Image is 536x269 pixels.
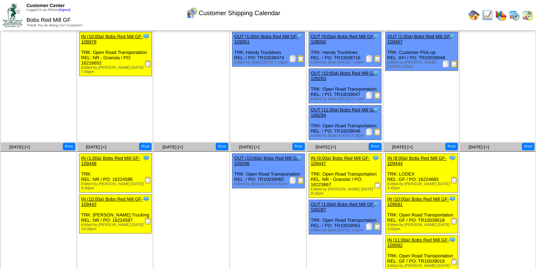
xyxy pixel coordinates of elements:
a: [DATE] [+] [239,145,259,149]
div: Edited by [PERSON_NAME] [DATE] 4:42pm [387,182,458,190]
a: IN (8:00a) Bobs Red Mill GF-109444 [387,155,447,166]
img: calendarprod.gif [508,10,520,21]
a: OUT (11:00a) Bobs Red Mill GF-109284 [311,107,377,118]
img: Receiving Document [451,177,458,184]
a: (logout) [59,8,71,12]
img: graph.gif [495,10,506,21]
img: Tooltip [449,154,456,161]
img: Receiving Document [374,182,381,189]
div: TRK: REL: NR / PO: 16224586 [79,154,151,192]
div: TRK: LODEX REL: GF / PO: 16224683 [385,154,458,192]
img: Receiving Document [451,258,458,265]
img: Tooltip [296,33,303,40]
div: Edited by [PERSON_NAME] [DATE] 8:26pm [311,187,381,196]
img: Tooltip [372,106,379,113]
img: Bill of Lading [374,223,381,230]
div: TRK: Open Road Transportation REL: / PO: TR10039060 [232,154,305,188]
img: Tooltip [143,154,150,161]
button: Print [216,143,228,150]
div: TRK: Open Road Transportation REL: NR - Granola / PO: 16216652 [79,32,151,76]
img: Tooltip [449,33,456,40]
a: IN (10:00a) Bobs Red Mill GF-109581 [387,196,449,207]
div: Edited by [PERSON_NAME] [DATE] 4:29pm [387,60,458,69]
img: Bill of Lading [297,177,304,184]
img: Tooltip [449,236,456,243]
a: OUT (10:00a) Bobs Red Mill GF-109283 [311,71,377,81]
div: TRK: Handy Trucklines REL: / PO: TR10038716 [309,32,381,67]
img: line_graph.gif [482,10,493,21]
img: Tooltip [372,201,379,208]
div: Edited by Bpali [DATE] 4:40pm [234,182,304,186]
a: IN (10:00a) Bobs Red Mill GF-109443 [81,196,143,207]
img: Receiving Document [144,218,151,225]
div: TRK: Open Road Transportation REL: NR - Granola! / PO: 16223667 [309,154,381,198]
img: Packing Slip [365,223,373,230]
a: [DATE] [+] [315,145,336,149]
div: Edited by Bpali [DATE] 2:18pm [311,134,381,138]
div: TRK: Customer Pick-up REL: AFI / PO: TR10039048 [385,32,458,71]
div: TRK: Open Road Transportation REL: / PO: TR10039047 [309,69,381,103]
div: Edited by Bpali [DATE] 7:13pm [234,60,304,65]
img: Tooltip [372,69,379,77]
button: Print [369,143,381,150]
div: TRK: Open Road Transportation REL: GF / PO: TR10039018 [385,195,458,233]
a: IN (1:00a) Bobs Red Mill GF-109448 [81,155,141,166]
img: Bill of Lading [374,55,381,62]
span: Customer Center [26,3,65,8]
img: Packing Slip [365,92,373,99]
button: Print [139,143,151,150]
img: Tooltip [372,33,379,40]
button: Print [522,143,534,150]
a: IN (9:00a) Bobs Red Mill GF-109447 [311,155,370,166]
a: OUT (1:00a) Bobs Red Mill GF-109457 [387,34,452,44]
img: Receiving Document [144,177,151,184]
button: Print [445,143,458,150]
span: Bobs Red Mill GF [26,17,71,23]
img: Packing Slip [365,128,373,135]
a: OUT (1:00p) Bobs Red Mill GF-109287 [311,202,375,212]
img: calendarcustomer.gif [186,7,197,19]
img: Receiving Document [144,60,151,67]
span: Customer Shipping Calendar [199,10,280,17]
div: TRK: Open Road Transportation REL: / PO: TR10039061 [309,200,381,234]
img: Tooltip [296,154,303,161]
a: [DATE] [+] [162,145,183,149]
button: Print [292,143,305,150]
div: Edited by Bpali [DATE] 2:17pm [311,97,381,101]
div: Edited by Bpali [DATE] 3:31pm [311,228,381,232]
img: Tooltip [143,195,150,202]
img: Bill of Lading [374,128,381,135]
img: Tooltip [449,195,456,202]
img: Packing Slip [442,60,449,67]
img: Receiving Document [451,218,458,225]
span: Thank You for Being Our Customer! [26,24,83,27]
a: [DATE] [+] [469,145,489,149]
img: ZoRoCo_Logo(Green%26Foil)%20jpg.webp [3,3,22,27]
a: IN (11:00a) Bobs Red Mill GF-109582 [387,237,449,248]
img: calendarinout.gif [522,10,533,21]
a: OUT (10:00a) Bobs Red Mill GF-109286 [234,155,301,166]
a: [DATE] [+] [86,145,106,149]
img: Tooltip [372,154,379,161]
a: IN (10:00a) Bobs Red Mill GF-108978 [81,34,143,44]
img: Bill of Lading [374,92,381,99]
img: Packing Slip [365,55,373,62]
a: OUT (9:00a) Bobs Red Mill GF-109050 [311,34,375,44]
div: Edited by [PERSON_NAME] [DATE] 9:30pm [81,182,151,190]
img: Tooltip [143,33,150,40]
div: Edited by [PERSON_NAME] [DATE] 10:09pm [81,223,151,231]
img: Packing Slip [289,55,296,62]
img: Bill of Lading [297,55,304,62]
div: TRK: Open Road Transportation REL: / PO: TR10039048 [309,105,381,140]
img: Bill of Lading [451,60,458,67]
span: Logged in as Afisher [26,8,71,12]
div: Edited by [PERSON_NAME] [DATE] 7:49pm [81,66,151,74]
a: [DATE] [+] [9,145,30,149]
a: [DATE] [+] [392,145,412,149]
